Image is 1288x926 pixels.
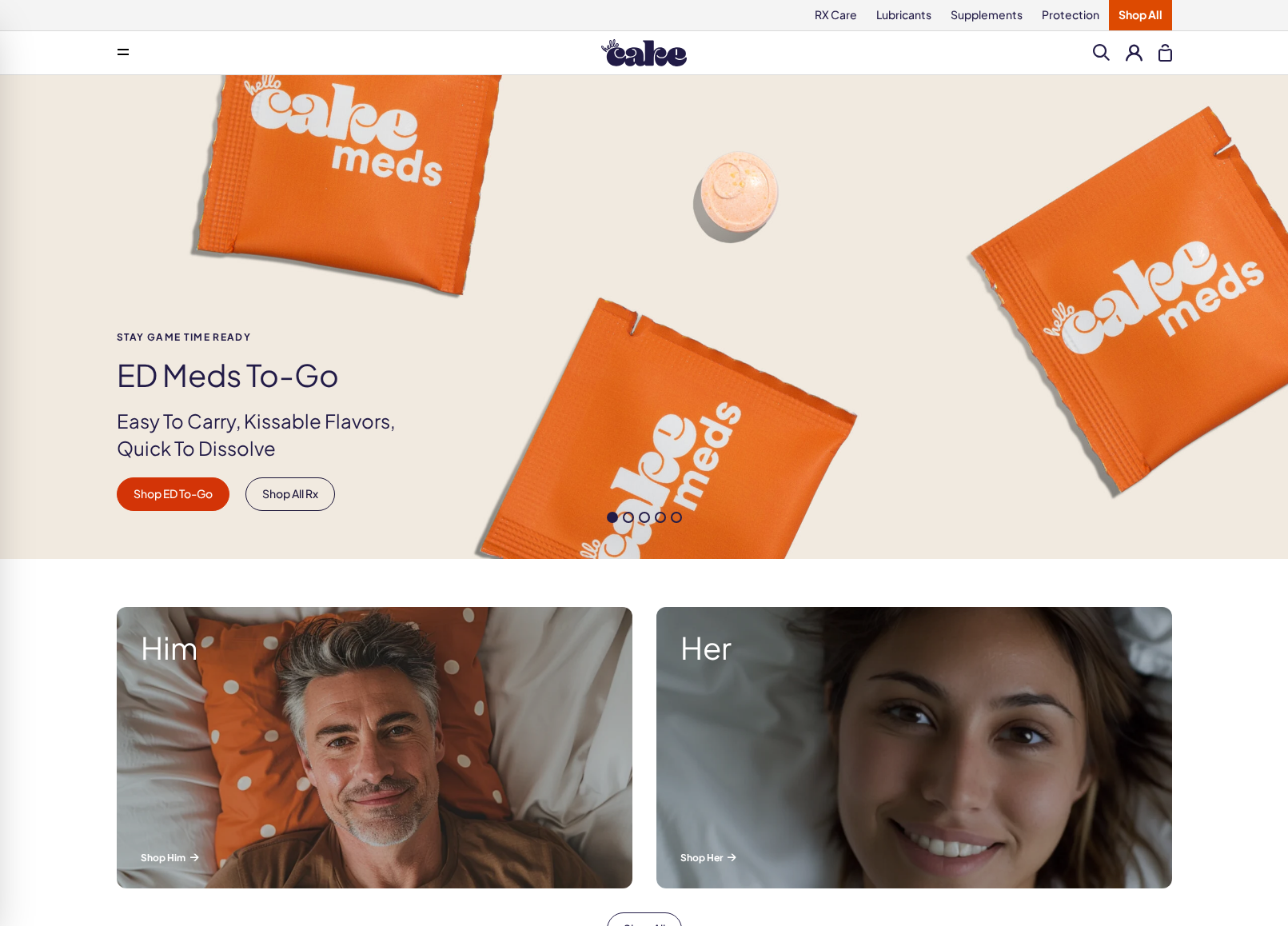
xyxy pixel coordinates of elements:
a: Shop ED To-Go [117,477,229,511]
a: A woman smiling while lying in bed. Her Shop Her [644,595,1184,900]
strong: Her [680,631,1148,665]
a: Shop All Rx [245,477,335,511]
h1: ED Meds to-go [117,358,422,392]
p: Easy To Carry, Kissable Flavors, Quick To Dissolve [117,408,422,461]
p: Shop Him [141,851,608,864]
img: Hello Cake [601,39,687,66]
p: Shop Her [680,851,1148,864]
span: Stay Game time ready [117,332,422,342]
a: A man smiling while lying in bed. Him Shop Him [105,595,644,900]
strong: Him [141,631,608,665]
